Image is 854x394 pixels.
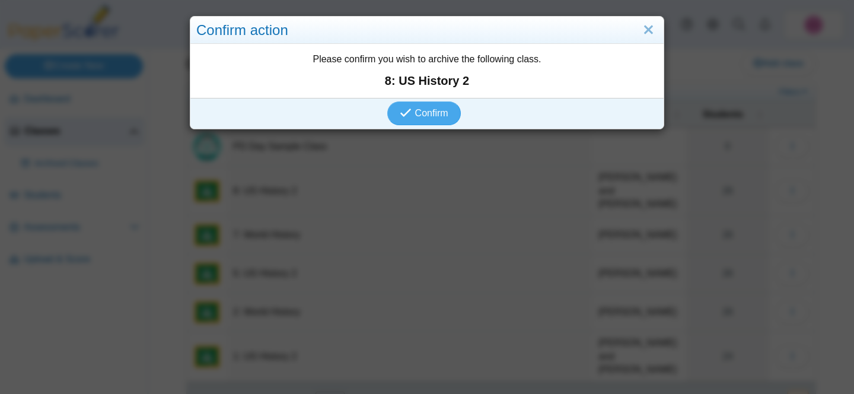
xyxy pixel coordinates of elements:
[415,108,448,118] span: Confirm
[190,17,664,45] div: Confirm action
[190,44,664,97] div: Please confirm you wish to archive the following class.
[639,20,658,40] a: Close
[196,72,658,89] strong: 8: US History 2
[387,101,460,125] button: Confirm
